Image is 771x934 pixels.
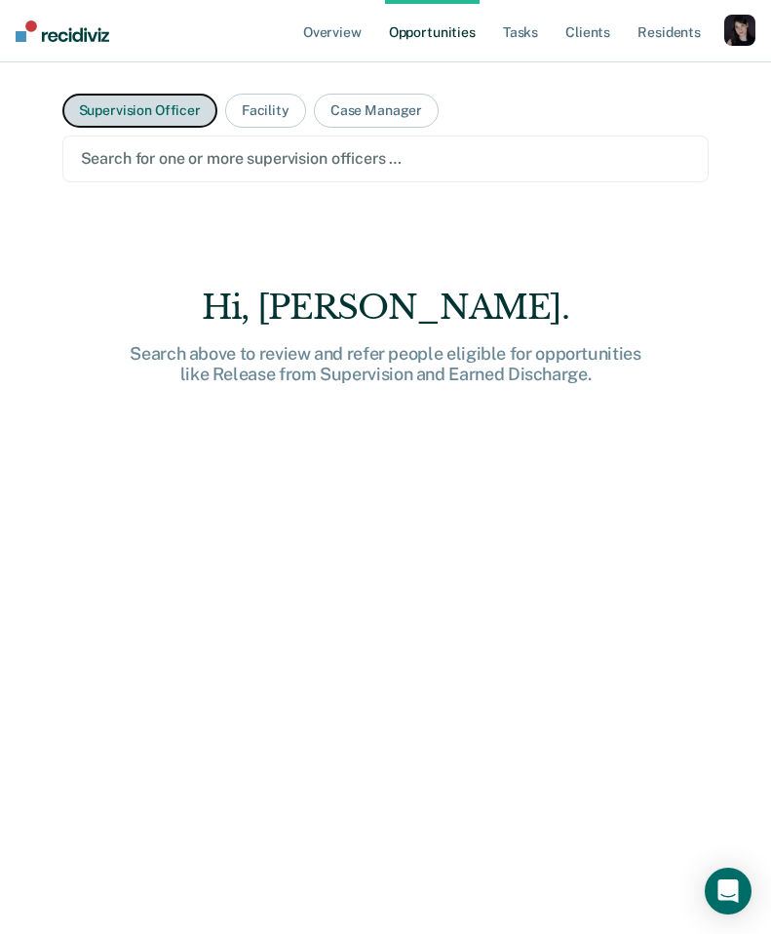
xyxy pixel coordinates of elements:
[16,20,109,42] img: Recidiviz
[62,94,217,128] button: Supervision Officer
[73,288,697,328] div: Hi, [PERSON_NAME].
[314,94,439,128] button: Case Manager
[73,343,697,385] div: Search above to review and refer people eligible for opportunities like Release from Supervision ...
[225,94,306,128] button: Facility
[705,868,752,915] div: Open Intercom Messenger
